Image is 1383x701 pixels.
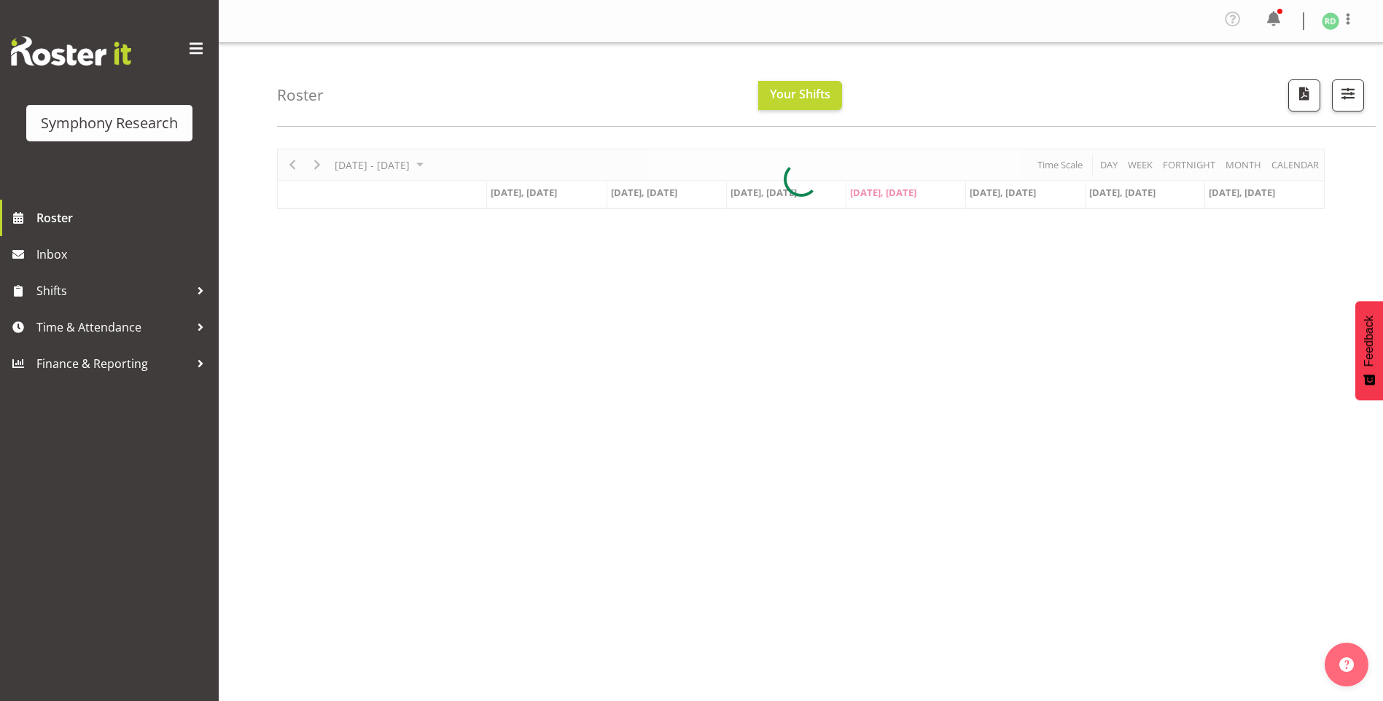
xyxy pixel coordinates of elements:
[1322,12,1339,30] img: reena-docker5425.jpg
[1332,79,1364,111] button: Filter Shifts
[36,207,211,229] span: Roster
[1288,79,1320,111] button: Download a PDF of the roster according to the set date range.
[36,280,190,302] span: Shifts
[277,87,324,103] h4: Roster
[36,353,190,375] span: Finance & Reporting
[770,86,830,102] span: Your Shifts
[36,316,190,338] span: Time & Attendance
[1355,301,1383,400] button: Feedback - Show survey
[1363,316,1376,367] span: Feedback
[758,81,842,110] button: Your Shifts
[11,36,131,66] img: Rosterit website logo
[1339,657,1354,672] img: help-xxl-2.png
[41,112,178,134] div: Symphony Research
[36,243,211,265] span: Inbox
